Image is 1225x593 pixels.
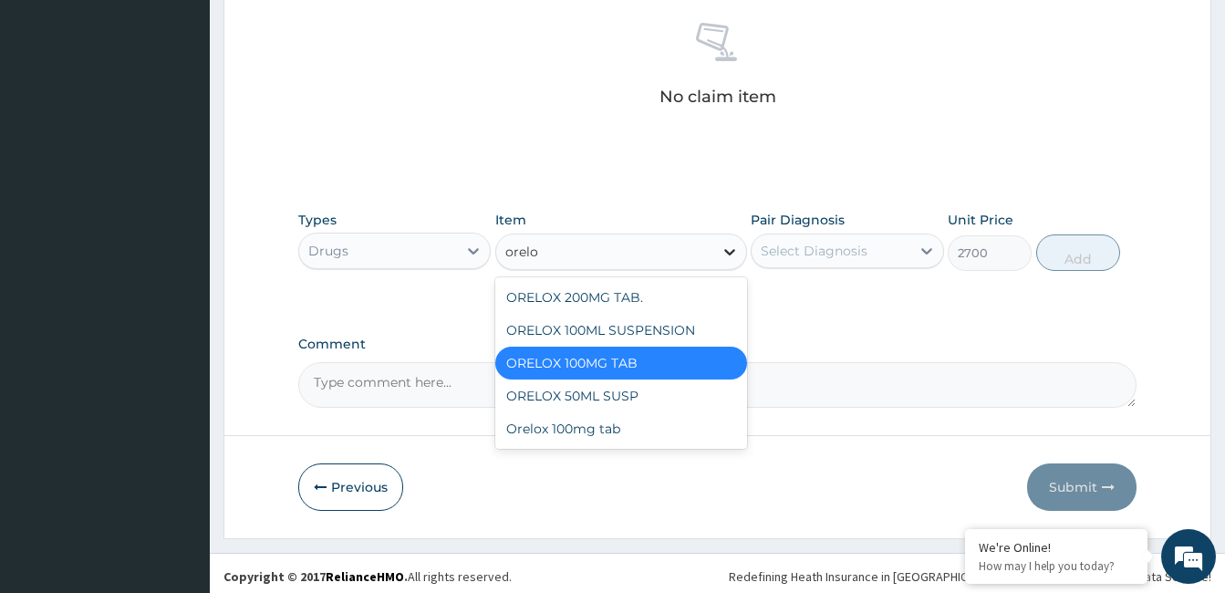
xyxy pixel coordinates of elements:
[495,380,747,412] div: ORELOX 50ML SUSP
[298,337,1137,352] label: Comment
[1027,463,1137,511] button: Submit
[761,242,867,260] div: Select Diagnosis
[495,314,747,347] div: ORELOX 100ML SUSPENSION
[979,558,1134,574] p: How may I help you today?
[729,567,1211,586] div: Redefining Heath Insurance in [GEOGRAPHIC_DATA] using Telemedicine and Data Science!
[495,281,747,314] div: ORELOX 200MG TAB.
[495,347,747,380] div: ORELOX 100MG TAB
[299,9,343,53] div: Minimize live chat window
[948,211,1013,229] label: Unit Price
[751,211,845,229] label: Pair Diagnosis
[659,88,776,106] p: No claim item
[495,211,526,229] label: Item
[1036,234,1120,271] button: Add
[95,102,306,126] div: Chat with us now
[223,568,408,585] strong: Copyright © 2017 .
[9,398,348,462] textarea: Type your message and hit 'Enter'
[34,91,74,137] img: d_794563401_company_1708531726252_794563401
[298,463,403,511] button: Previous
[298,213,337,228] label: Types
[106,180,252,364] span: We're online!
[979,539,1134,556] div: We're Online!
[308,242,348,260] div: Drugs
[495,412,747,445] div: Orelox 100mg tab
[326,568,404,585] a: RelianceHMO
